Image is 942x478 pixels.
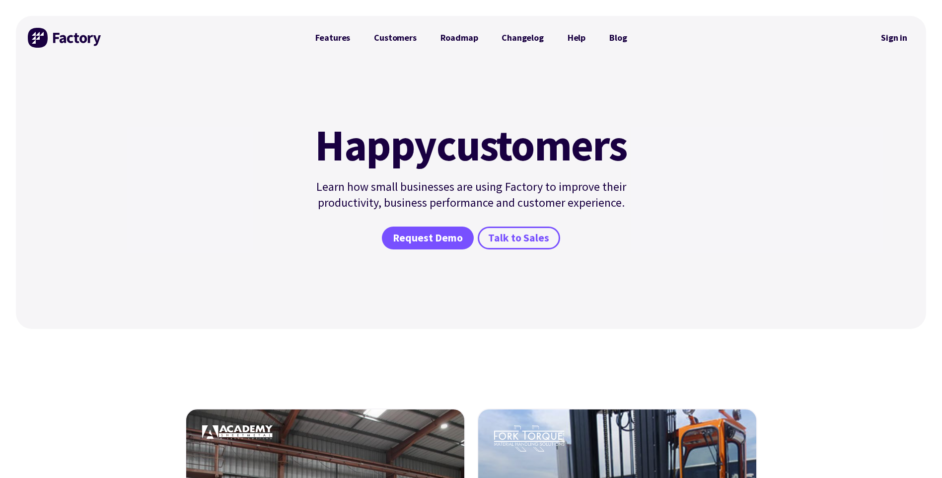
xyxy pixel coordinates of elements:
[303,28,362,48] a: Features
[303,28,639,48] nav: Primary Navigation
[429,28,490,48] a: Roadmap
[490,28,555,48] a: Changelog
[28,28,102,48] img: Factory
[478,227,560,249] a: Talk to Sales
[362,28,428,48] a: Customers
[309,179,633,211] p: Learn how small businesses are using Factory to improve their productivity, business performance ...
[556,28,597,48] a: Help
[382,227,473,249] a: Request Demo
[309,123,633,167] h1: customers
[874,26,914,49] nav: Secondary Navigation
[874,26,914,49] a: Sign in
[488,231,549,245] span: Talk to Sales
[315,123,436,167] mark: Happy
[597,28,639,48] a: Blog
[393,231,463,245] span: Request Demo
